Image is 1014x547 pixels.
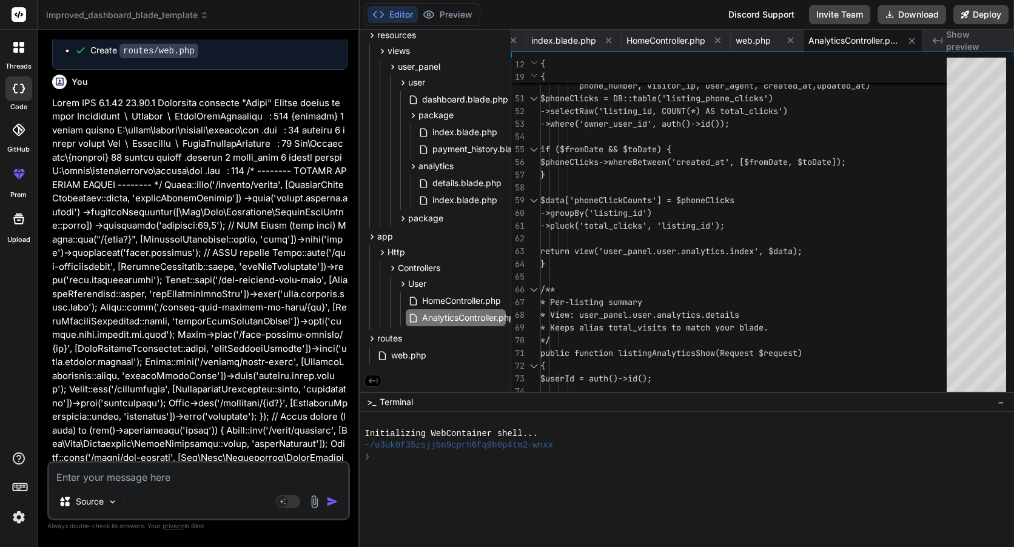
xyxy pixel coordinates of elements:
[364,451,371,463] span: ❯
[540,156,725,167] span: $phoneClicks->whereBetween('created_at
[368,6,418,23] button: Editor
[511,296,525,309] div: 67
[725,106,788,116] span: otal_clicks')
[540,297,642,307] span: * Per-listing summary
[76,495,104,508] p: Source
[326,495,338,508] img: icon
[511,181,525,194] div: 58
[46,9,209,21] span: improved_dashboard_blade_template
[511,220,525,232] div: 61
[511,347,525,360] div: 71
[540,220,725,231] span: ->pluck('total_clicks', 'listing_id');
[511,334,525,347] div: 70
[408,212,443,224] span: package
[163,522,184,529] span: privacy
[511,245,525,258] div: 63
[736,35,771,47] span: web.php
[398,262,440,274] span: Controllers
[511,207,525,220] div: 60
[759,322,768,333] span: e.
[47,520,350,532] p: Always double-check its answers. Your in Bind
[764,347,802,358] span: request)
[809,5,870,24] button: Invite Team
[579,80,817,91] span: phone_number, visitor_ip, user_agent, created_at,
[526,283,542,296] div: Click to collapse the range.
[431,125,499,139] span: index.blade.php
[540,71,545,82] span: {
[995,392,1007,412] button: −
[398,61,440,73] span: user_panel
[388,246,405,258] span: Http
[540,373,652,384] span: $userId = auth()->id();
[526,143,542,156] div: Click to collapse the range.
[511,258,525,270] div: 64
[421,294,502,308] span: HomeController.php
[953,5,1009,24] button: Deploy
[367,396,376,408] span: >_
[540,93,744,104] span: $phoneClicks = DB::table('listing_phone_cl
[540,309,739,320] span: * View: user_panel.user.analytics.details
[721,5,802,24] div: Discord Support
[431,193,499,207] span: index.blade.php
[511,71,525,84] span: 19
[364,428,538,440] span: Initializing WebContainer shell...
[511,58,525,71] span: 12
[90,44,198,57] div: Create
[540,360,545,371] span: {
[52,96,348,492] p: Lorem IPS 6.1.42 23.90.1 Dolorsita consecte "Adipi" Elitse doeius tempor Incididunt \ Utlabor \ E...
[511,194,525,207] div: 59
[511,118,525,130] div: 53
[998,396,1004,408] span: −
[531,35,596,47] span: index.blade.php
[526,92,542,105] div: Click to collapse the range.
[626,35,705,47] span: HomeController.php
[526,360,542,372] div: Click to collapse the range.
[946,29,1004,53] span: Show preview
[418,109,454,121] span: package
[380,396,413,408] span: Terminal
[390,348,428,363] span: web.php
[540,258,545,269] span: }
[540,144,671,155] span: if ($fromDate && $toDate) {
[418,6,477,23] button: Preview
[511,130,525,143] div: 54
[377,29,416,41] span: resources
[511,105,525,118] div: 52
[540,106,725,116] span: ->selectRaw('listing_id, COUNT(*) AS t
[408,278,426,290] span: User
[72,76,88,88] h6: You
[817,80,870,91] span: updated_at)
[431,142,542,156] span: payment_history.blade.php
[119,44,198,58] code: routes/web.php
[388,45,410,57] span: views
[540,246,744,257] span: return view('user_panel.user.analytics.ind
[540,118,725,129] span: ->where('owner_user_id', auth()->id())
[5,61,32,72] label: threads
[421,92,509,107] span: dashboard.blade.php
[107,497,118,507] img: Pick Models
[511,321,525,334] div: 69
[377,230,393,243] span: app
[511,156,525,169] div: 56
[808,35,899,47] span: AnalyticsController.php
[511,309,525,321] div: 68
[511,92,525,105] div: 51
[10,190,27,200] label: prem
[7,235,30,245] label: Upload
[511,372,525,385] div: 73
[511,385,525,398] div: 74
[540,169,545,180] span: }
[511,360,525,372] div: 72
[7,144,30,155] label: GitHub
[364,440,553,451] span: ~/u3uk0f35zsjjbn9cprh6fq9h0p4tm2-wnxx
[511,143,525,156] div: 55
[307,495,321,509] img: attachment
[511,169,525,181] div: 57
[511,232,525,245] div: 62
[511,270,525,283] div: 65
[878,5,946,24] button: Download
[725,118,730,129] span: ;
[540,322,759,333] span: * Keeps alias total_visits to match your blad
[540,207,652,218] span: ->groupBy('listing_id')
[8,507,29,528] img: settings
